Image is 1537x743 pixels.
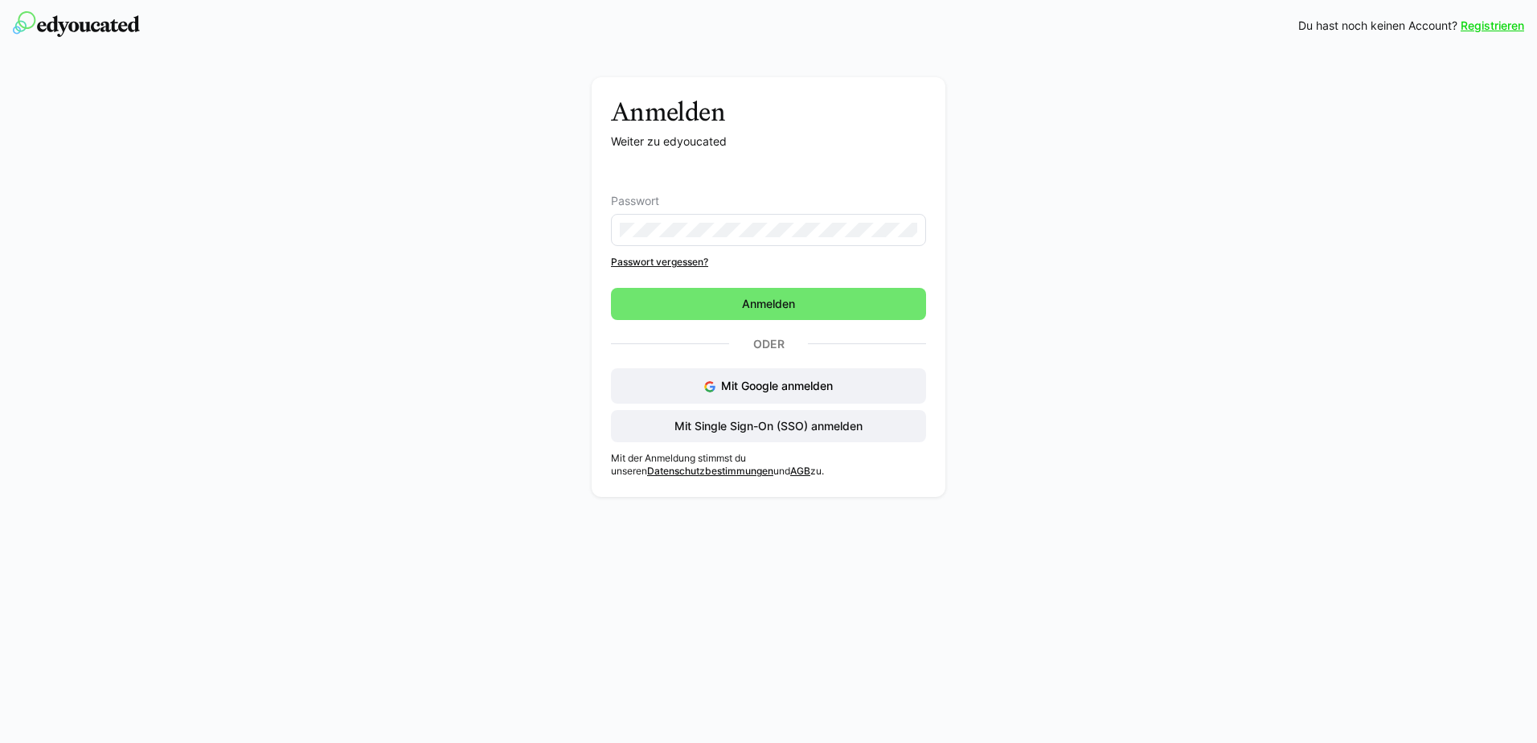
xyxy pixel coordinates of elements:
[611,133,926,150] p: Weiter zu edyoucated
[647,465,773,477] a: Datenschutzbestimmungen
[611,368,926,404] button: Mit Google anmelden
[721,379,833,392] span: Mit Google anmelden
[611,195,659,207] span: Passwort
[611,256,926,269] a: Passwort vergessen?
[611,288,926,320] button: Anmelden
[740,296,797,312] span: Anmelden
[1461,18,1524,34] a: Registrieren
[729,333,808,355] p: Oder
[790,465,810,477] a: AGB
[13,11,140,37] img: edyoucated
[611,452,926,478] p: Mit der Anmeldung stimmst du unseren und zu.
[672,418,865,434] span: Mit Single Sign-On (SSO) anmelden
[611,96,926,127] h3: Anmelden
[611,410,926,442] button: Mit Single Sign-On (SSO) anmelden
[1298,18,1457,34] span: Du hast noch keinen Account?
